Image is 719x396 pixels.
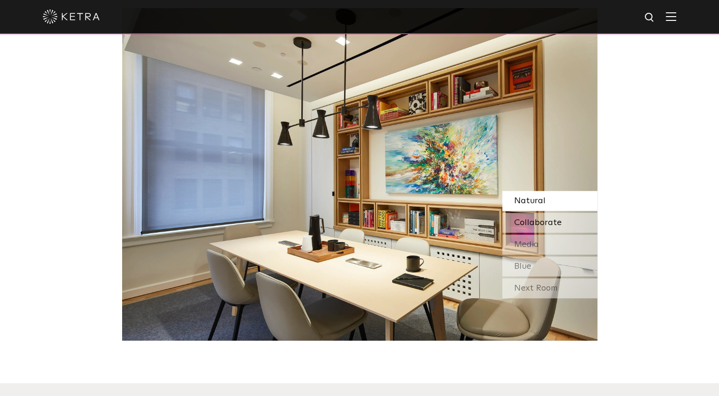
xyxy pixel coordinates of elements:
[122,8,597,340] img: SS-Desktop-CEC-07-1
[666,12,676,21] img: Hamburger%20Nav.svg
[514,262,531,271] span: Blue
[644,12,656,24] img: search icon
[502,278,597,298] div: Next Room
[514,197,546,205] span: Natural
[514,218,562,227] span: Collaborate
[43,9,100,24] img: ketra-logo-2019-white
[514,240,539,249] span: Media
